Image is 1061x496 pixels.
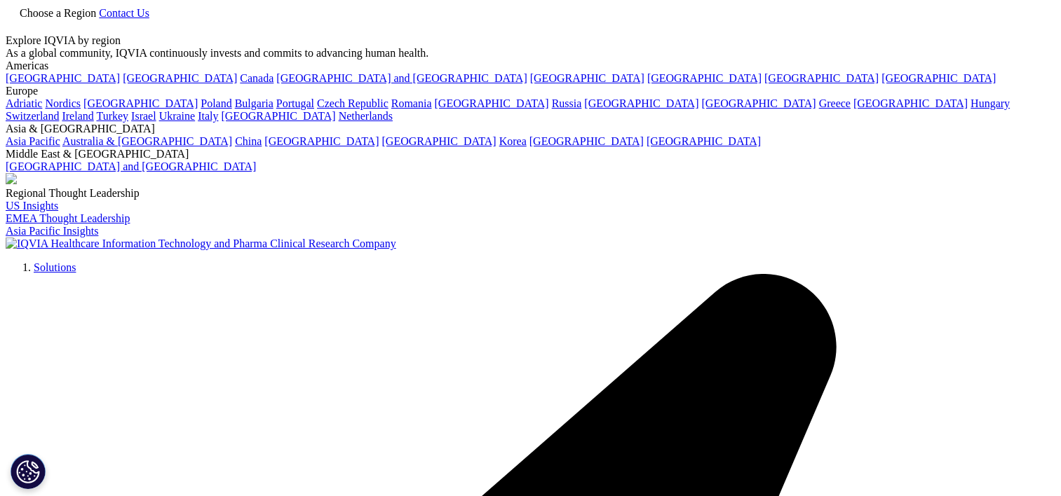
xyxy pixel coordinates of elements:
[647,135,761,147] a: [GEOGRAPHIC_DATA]
[881,72,996,84] a: [GEOGRAPHIC_DATA]
[62,110,93,122] a: Ireland
[529,135,644,147] a: [GEOGRAPHIC_DATA]
[131,110,156,122] a: Israel
[83,97,198,109] a: [GEOGRAPHIC_DATA]
[6,60,1055,72] div: Americas
[435,97,549,109] a: [GEOGRAPHIC_DATA]
[6,123,1055,135] div: Asia & [GEOGRAPHIC_DATA]
[6,110,59,122] a: Switzerland
[971,97,1010,109] a: Hungary
[317,97,388,109] a: Czech Republic
[391,97,432,109] a: Romania
[96,110,128,122] a: Turkey
[99,7,149,19] a: Contact Us
[853,97,968,109] a: [GEOGRAPHIC_DATA]
[201,97,231,109] a: Poland
[6,225,98,237] a: Asia Pacific Insights
[34,261,76,273] a: Solutions
[552,97,582,109] a: Russia
[6,160,256,172] a: [GEOGRAPHIC_DATA] and [GEOGRAPHIC_DATA]
[11,454,46,489] button: Cookie 设置
[647,72,762,84] a: [GEOGRAPHIC_DATA]
[6,97,42,109] a: Adriatic
[45,97,81,109] a: Nordics
[6,200,58,212] a: US Insights
[6,34,1055,47] div: Explore IQVIA by region
[276,97,314,109] a: Portugal
[584,97,698,109] a: [GEOGRAPHIC_DATA]
[235,135,262,147] a: China
[198,110,218,122] a: Italy
[819,97,851,109] a: Greece
[382,135,496,147] a: [GEOGRAPHIC_DATA]
[764,72,879,84] a: [GEOGRAPHIC_DATA]
[6,47,1055,60] div: As a global community, IQVIA continuously invests and commits to advancing human health.
[6,187,1055,200] div: Regional Thought Leadership
[339,110,393,122] a: Netherlands
[20,7,96,19] span: Choose a Region
[6,212,130,224] a: EMEA Thought Leadership
[264,135,379,147] a: [GEOGRAPHIC_DATA]
[240,72,273,84] a: Canada
[221,110,335,122] a: [GEOGRAPHIC_DATA]
[6,237,396,250] img: IQVIA Healthcare Information Technology and Pharma Clinical Research Company
[62,135,232,147] a: Australia & [GEOGRAPHIC_DATA]
[6,72,120,84] a: [GEOGRAPHIC_DATA]
[235,97,273,109] a: Bulgaria
[6,148,1055,160] div: Middle East & [GEOGRAPHIC_DATA]
[702,97,816,109] a: [GEOGRAPHIC_DATA]
[123,72,237,84] a: [GEOGRAPHIC_DATA]
[159,110,196,122] a: Ukraine
[530,72,644,84] a: [GEOGRAPHIC_DATA]
[276,72,527,84] a: [GEOGRAPHIC_DATA] and [GEOGRAPHIC_DATA]
[6,85,1055,97] div: Europe
[6,135,60,147] a: Asia Pacific
[499,135,527,147] a: Korea
[6,173,17,184] img: 2093_analyzing-data-using-big-screen-display-and-laptop.png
